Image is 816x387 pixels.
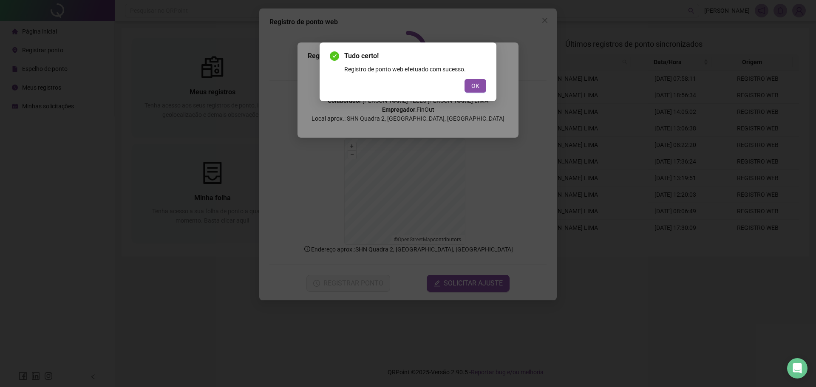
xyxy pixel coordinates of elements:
[787,358,807,379] div: Open Intercom Messenger
[330,51,339,61] span: check-circle
[344,51,486,61] span: Tudo certo!
[465,79,486,93] button: OK
[344,65,486,74] div: Registro de ponto web efetuado com sucesso.
[471,81,479,90] span: OK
